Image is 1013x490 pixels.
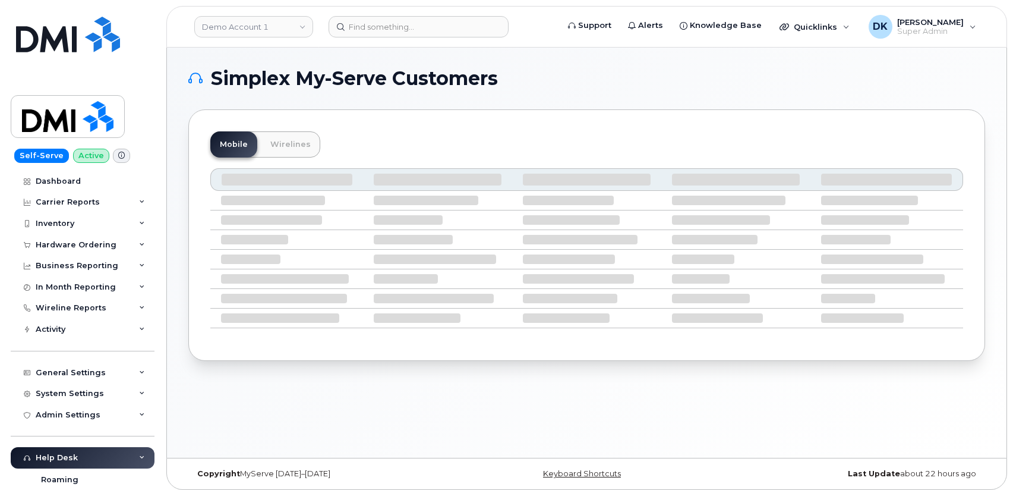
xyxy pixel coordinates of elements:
[261,131,320,158] a: Wirelines
[210,131,257,158] a: Mobile
[188,469,454,479] div: MyServe [DATE]–[DATE]
[848,469,900,478] strong: Last Update
[719,469,985,479] div: about 22 hours ago
[543,469,621,478] a: Keyboard Shortcuts
[211,70,498,87] span: Simplex My-Serve Customers
[197,469,240,478] strong: Copyright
